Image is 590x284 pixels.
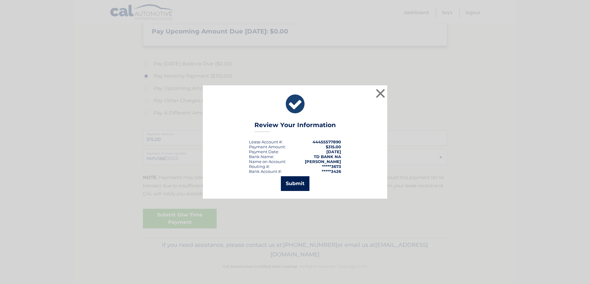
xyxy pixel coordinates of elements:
[249,149,279,154] div: :
[305,159,341,164] strong: [PERSON_NAME]
[249,144,286,149] div: Payment Amount:
[254,121,336,132] h3: Review Your Information
[249,149,278,154] span: Payment Date
[314,154,341,159] strong: TD BANK NA
[249,169,282,174] div: Bank Account #:
[281,176,309,191] button: Submit
[374,87,387,99] button: ×
[249,154,274,159] div: Bank Name:
[249,159,286,164] div: Name on Account:
[249,139,283,144] div: Lease Account #:
[326,144,341,149] span: $315.00
[326,149,341,154] span: [DATE]
[249,164,270,169] div: Routing #:
[313,139,341,144] strong: 44455577890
